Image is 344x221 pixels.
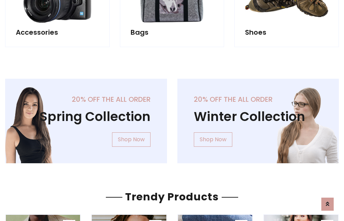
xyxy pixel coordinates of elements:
span: Trendy Products [122,189,222,204]
h1: Winter Collection [194,109,323,124]
a: Shop Now [194,132,232,147]
h5: Accessories [16,28,99,36]
h5: 20% off the all order [22,95,151,103]
a: Shop Now [112,132,151,147]
h5: Bags [131,28,214,36]
h1: Spring Collection [22,109,151,124]
h5: 20% off the all order [194,95,323,103]
h5: Shoes [245,28,328,36]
